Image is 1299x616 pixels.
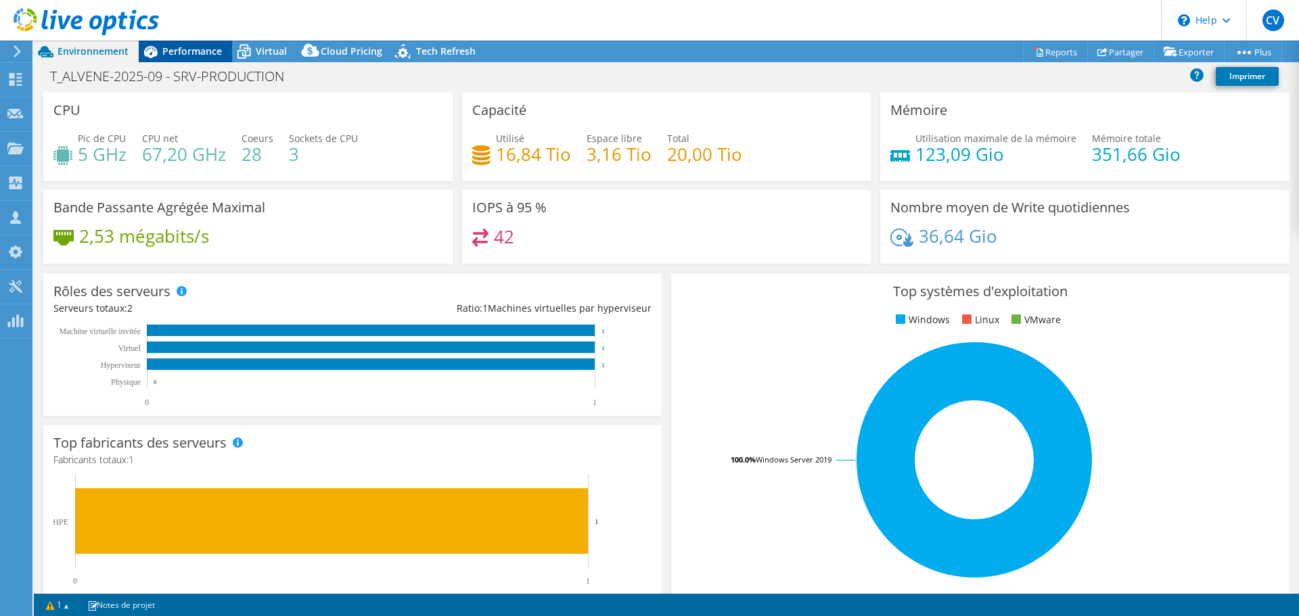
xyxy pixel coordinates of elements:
[53,284,170,299] h3: Rôles des serveurs
[242,132,273,145] span: Coeurs
[601,328,605,335] text: 1
[73,576,77,586] text: 0
[1154,41,1225,62] a: Exporter
[53,435,227,450] h3: Top fabricants des serveurs
[1023,41,1088,62] a: Reports
[162,45,222,57] span: Performance
[352,301,652,316] div: Ratio: Machines virtuelles par hyperviseur
[587,147,652,162] h4: 3,16 Tio
[118,343,141,353] text: Virtuel
[142,132,178,145] span: CPU net
[37,596,78,613] a: 1
[890,200,1130,215] h3: Nombre moyen de Write quotidiennes
[1092,132,1161,145] span: Mémoire totale
[494,229,514,244] h4: 42
[890,103,947,118] h3: Mémoire
[667,132,689,145] span: Total
[289,147,358,162] h4: 3
[892,312,950,327] li: Windows
[416,45,476,57] span: Tech Refresh
[756,454,831,465] tspan: Windows Server 2019
[586,576,590,586] text: 1
[53,103,81,118] h3: CPU
[496,147,571,162] h4: 16,84 Tio
[731,454,756,465] tspan: 100.0%
[127,302,133,314] span: 2
[58,45,129,57] span: Environnement
[681,284,1279,299] h3: Top systèmes d'exploitation
[78,132,126,145] span: Pic de CPU
[145,398,149,407] text: 0
[1087,41,1154,62] a: Partager
[256,45,287,57] span: Virtual
[915,132,1076,145] span: Utilisation maximale de la mémoire
[1224,41,1282,62] a: Plus
[915,147,1076,162] h4: 123,09 Gio
[78,596,164,613] a: Notes de projet
[919,229,997,243] h4: 36,64 Gio
[587,132,642,145] span: Espace libre
[472,200,547,215] h3: IOPS à 95 %
[667,147,742,162] h4: 20,00 Tio
[101,360,141,370] text: Hyperviseur
[1262,9,1284,31] span: CV
[1216,67,1279,86] a: Imprimer
[601,362,605,369] text: 1
[1092,147,1181,162] h4: 351,66 Gio
[78,147,127,162] h4: 5 GHz
[142,147,226,162] h4: 67,20 GHz
[321,45,382,57] span: Cloud Pricing
[59,327,141,336] tspan: Machine virtuelle invitée
[593,398,597,407] text: 1
[53,452,652,467] h4: Fabricants totaux:
[595,517,599,525] text: 1
[472,103,526,118] h3: Capacité
[496,132,524,145] span: Utilisé
[53,200,265,215] h3: Bande Passante Agrégée Maximal
[154,379,157,385] text: 0
[53,517,68,527] text: HPE
[959,312,999,327] li: Linux
[601,345,605,352] text: 1
[44,69,305,84] h1: T_ALVENE-2025-09 - SRV-PRODUCTION
[1178,14,1190,26] svg: \n
[111,377,141,387] text: Physique
[79,229,209,243] h4: 2,53 mégabits/s
[242,147,273,162] h4: 28
[482,302,488,314] span: 1
[129,453,134,466] span: 1
[53,301,352,316] div: Serveurs totaux:
[1008,312,1061,327] li: VMware
[289,132,358,145] span: Sockets de CPU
